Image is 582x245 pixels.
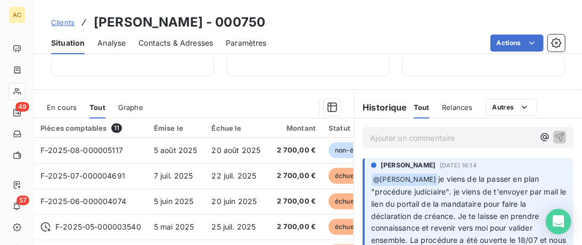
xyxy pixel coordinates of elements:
[97,38,126,48] span: Analyse
[212,146,261,155] span: 20 août 2025
[154,124,199,132] div: Émise le
[274,196,316,207] span: 2 700,00 €
[274,171,316,181] span: 2 700,00 €
[486,99,537,116] button: Autres
[154,171,193,180] span: 7 juil. 2025
[442,103,472,112] span: Relances
[490,35,544,52] button: Actions
[354,101,407,114] h6: Historique
[40,123,141,133] div: Pièces comptables
[9,6,26,23] div: AC
[40,146,123,155] span: F-2025-08-000005117
[414,103,430,112] span: Tout
[9,104,25,121] a: 49
[212,171,257,180] span: 22 juil. 2025
[17,196,29,205] span: 57
[138,38,213,48] span: Contacts & Adresses
[89,103,105,112] span: Tout
[212,222,256,231] span: 25 juil. 2025
[329,124,377,132] div: Statut
[329,142,375,158] span: non-échue
[154,146,198,155] span: 5 août 2025
[51,17,75,28] a: Clients
[118,103,143,112] span: Graphe
[154,197,194,206] span: 5 juin 2025
[154,222,194,231] span: 5 mai 2025
[274,145,316,156] span: 2 700,00 €
[111,123,122,133] span: 11
[15,102,29,112] span: 49
[51,38,85,48] span: Situation
[40,171,125,180] span: F-2025-07-000004691
[274,124,316,132] div: Montant
[329,219,360,235] span: échue
[55,222,141,232] span: F-2025-05-000003540
[381,160,436,170] span: [PERSON_NAME]
[329,193,360,209] span: échue
[47,103,77,112] span: En cours
[212,197,257,206] span: 20 juin 2025
[329,168,360,184] span: échue
[212,124,261,132] div: Échue le
[372,174,438,186] span: @ [PERSON_NAME]
[274,222,316,232] span: 2 700,00 €
[51,18,75,27] span: Clients
[94,13,265,32] h3: [PERSON_NAME] - 000750
[40,197,126,206] span: F-2025-06-000004074
[546,209,571,234] div: Open Intercom Messenger
[226,38,267,48] span: Paramètres
[440,162,477,168] span: [DATE] 16:14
